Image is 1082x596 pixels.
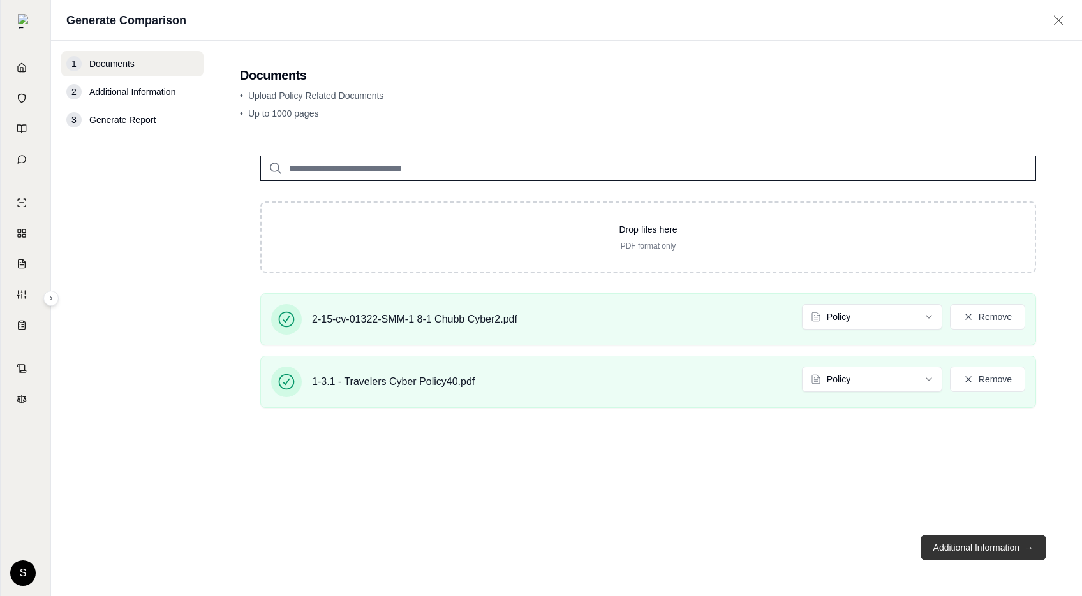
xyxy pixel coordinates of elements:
a: Prompt Library [8,115,43,143]
span: • [240,91,243,101]
a: Coverage Table [8,311,43,339]
p: Drop files here [282,223,1014,236]
button: Remove [950,304,1025,330]
span: Upload Policy Related Documents [248,91,383,101]
a: Legal Search Engine [8,385,43,413]
span: Up to 1000 pages [248,108,319,119]
h1: Generate Comparison [66,11,186,29]
div: 1 [66,56,82,71]
a: Chat [8,145,43,173]
a: Custom Report [8,280,43,309]
button: Expand sidebar [13,9,38,34]
span: → [1025,541,1034,554]
span: Documents [89,57,135,70]
a: Policy Comparisons [8,219,43,247]
span: Additional Information [89,85,175,98]
span: 1-3.1 - Travelers Cyber Policy40.pdf [312,374,475,389]
a: Single Policy [8,189,43,217]
a: Documents Vault [8,84,43,112]
button: Additional Information→ [921,535,1046,560]
a: Claim Coverage [8,250,43,278]
a: Home [8,54,43,82]
button: Expand sidebar [43,291,59,306]
div: 3 [66,112,82,127]
img: Expand sidebar [18,14,33,29]
div: 2 [66,84,82,99]
p: PDF format only [282,241,1014,251]
button: Remove [950,367,1025,392]
div: S [10,560,36,586]
span: 2-15-cv-01322-SMM-1 8-1 Chubb Cyber2.pdf [312,312,517,327]
a: Contract Analysis [8,354,43,382]
span: • [240,108,243,119]
h2: Documents [240,66,1056,84]
span: Generate Report [89,113,156,126]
